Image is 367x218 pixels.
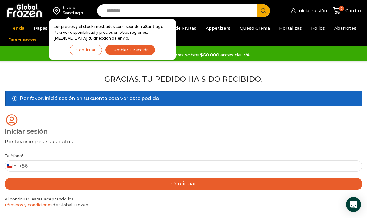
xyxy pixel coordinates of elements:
a: Iniciar sesión [289,5,327,17]
div: Al continuar, estas aceptando los de Global Frozen. [5,196,362,208]
button: Continuar [5,178,362,190]
label: Teléfono [5,153,362,159]
a: Pollos [308,22,328,34]
div: Open Intercom Messenger [346,197,361,212]
a: Hortalizas [276,22,305,34]
div: Enviar a [62,6,83,10]
div: Por favor ingrese sus datos [5,138,362,146]
div: Iniciar sesión [5,127,362,136]
button: Search button [257,4,270,17]
a: Pulpa de Frutas [158,22,199,34]
button: Continuar [70,45,102,55]
a: términos y condiciones [5,202,53,207]
a: Tienda [5,22,28,34]
button: Cambiar Dirección [105,45,155,55]
strong: Santiago [145,24,164,29]
a: Descuentos [5,34,40,46]
a: Abarrotes [331,22,360,34]
span: Carrito [344,8,361,14]
p: Los precios y el stock mostrados corresponden a . Para ver disponibilidad y precios en otras regi... [54,24,171,41]
a: Papas Fritas [31,22,65,34]
img: tabler-icon-user-circle.svg [5,113,19,127]
div: Santiago [62,10,83,16]
img: address-field-icon.svg [53,6,62,16]
div: Por favor, iniciá sesión en tu cuenta para ver este pedido. [5,91,362,106]
p: Gracias. Tu pedido ha sido recibido. [5,73,362,85]
a: 0 Carrito [333,4,361,18]
span: 0 [339,6,344,11]
button: Selected country [5,161,28,171]
div: +56 [19,162,28,170]
span: Iniciar sesión [296,8,327,14]
a: Queso Crema [237,22,273,34]
a: Appetizers [203,22,234,34]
